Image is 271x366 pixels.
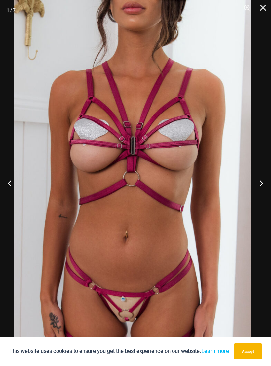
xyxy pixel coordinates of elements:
div: 1 / 7 [7,5,16,15]
a: Learn more [201,348,229,354]
button: Accept [234,343,262,359]
button: Next [246,166,271,200]
img: Sweetest Obsession Cherry 1129 Bra 6119 Bottom 1939 Bodysuit 09 [14,0,251,356]
p: This website uses cookies to ensure you get the best experience on our website. [9,347,229,356]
